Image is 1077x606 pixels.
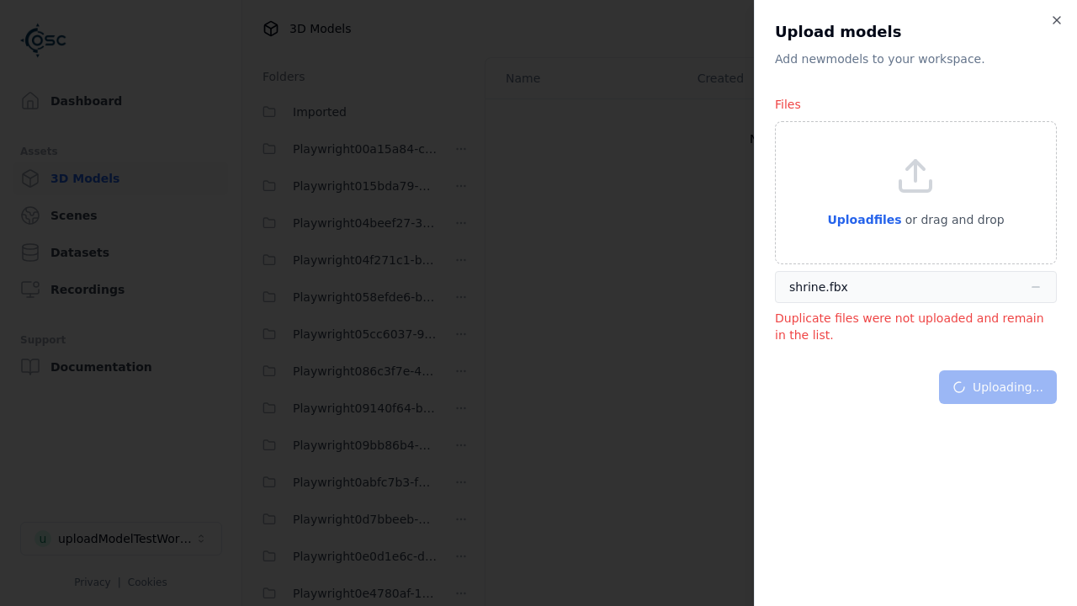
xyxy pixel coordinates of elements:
[775,98,801,111] label: Files
[775,20,1057,44] h2: Upload models
[827,213,901,226] span: Upload files
[775,50,1057,67] p: Add new model s to your workspace.
[775,310,1057,343] p: Duplicate files were not uploaded and remain in the list.
[789,279,848,295] div: shrine.fbx
[902,210,1005,230] p: or drag and drop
